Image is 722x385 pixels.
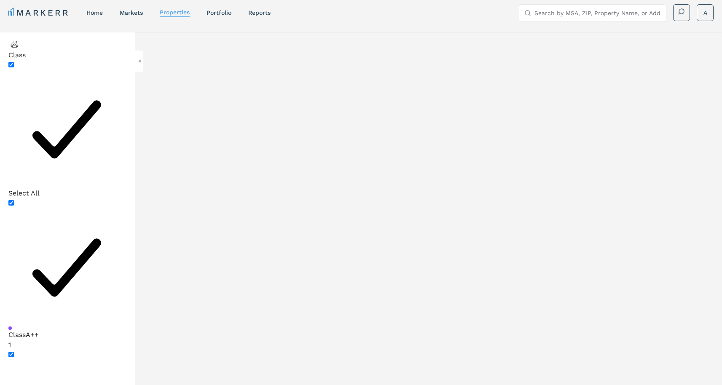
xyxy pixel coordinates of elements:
[207,9,231,16] a: Portfolio
[8,340,126,350] div: 1
[120,9,143,16] a: markets
[8,188,126,198] div: Select All
[8,62,14,67] input: Select All
[8,50,126,60] div: Class
[8,326,126,340] div: Class A++
[8,200,14,206] input: ClassA++
[534,5,661,21] input: Search by MSA, ZIP, Property Name, or Address
[160,9,190,16] a: properties
[248,9,271,16] a: reports
[8,7,70,19] a: MARKERR
[703,8,707,17] span: A
[8,60,126,198] div: [object Object] checkbox input
[697,4,714,21] button: A
[86,9,103,16] a: home
[8,198,126,340] div: [object Object] checkbox input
